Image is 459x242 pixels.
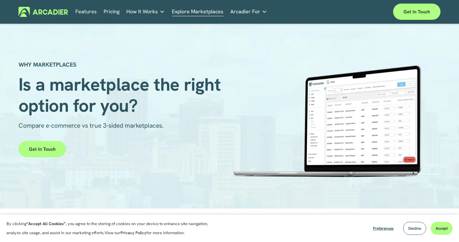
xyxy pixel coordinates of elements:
a: Features [75,7,97,17]
button: Preferences [368,222,399,235]
strong: WHY MARKETPLACES [19,61,76,68]
button: Decline [403,222,426,235]
span: Decline [408,226,421,231]
img: Arcadier [19,7,68,17]
span: Is a marketplace the right option for you? [19,73,225,117]
a: Get in touch [393,4,440,20]
span: How It Works [126,7,158,16]
strong: “Accept All Cookies” [26,221,66,226]
button: Accept [431,222,453,235]
a: Explore Marketplaces [172,7,223,17]
a: folder dropdown [126,7,165,17]
span: Accept [436,226,448,231]
a: folder dropdown [230,7,267,17]
a: Privacy Policy [121,230,147,236]
span: Arcadier For [230,7,260,16]
a: Pricing [104,7,120,17]
span: Preferences [373,226,394,231]
a: Get in touch [19,141,66,157]
p: By clicking , you agree to the storing of cookies on your device to enhance site navigation, anal... [6,219,218,237]
span: Compare e-commerce vs true 3-sided marketplaces. [19,121,164,130]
